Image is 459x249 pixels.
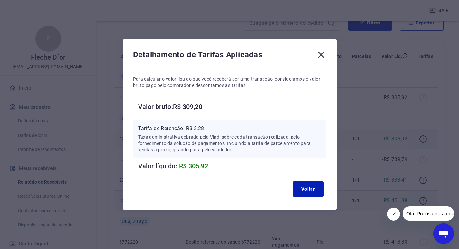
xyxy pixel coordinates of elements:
[293,181,324,197] button: Voltar
[403,206,454,221] iframe: Mensagem da empresa
[133,50,326,62] div: Detalhamento de Tarifas Aplicadas
[433,223,454,244] iframe: Botão para abrir a janela de mensagens
[138,125,321,132] p: Tarifa de Retenção: -R$ 3,28
[138,134,321,153] p: Taxa administrativa cobrada pela Vindi sobre cada transação realizada, pelo fornecimento da soluç...
[133,76,326,89] p: Para calcular o valor líquido que você receberá por uma transação, consideramos o valor bruto pag...
[138,161,326,171] h6: Valor líquido:
[4,5,54,10] span: Olá! Precisa de ajuda?
[179,162,208,170] span: R$ 305,92
[387,208,400,221] iframe: Fechar mensagem
[138,101,326,112] h6: Valor bruto: R$ 309,20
